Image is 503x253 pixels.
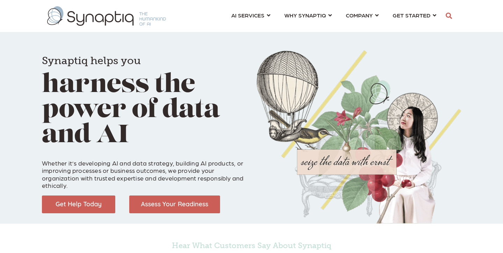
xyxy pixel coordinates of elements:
span: WHY SYNAPTIQ [284,10,326,20]
span: GET STARTED [393,10,430,20]
img: Collage of girl, balloon, bird, and butterfly, with seize the data with ernst text [257,50,461,224]
h1: harness the power of data and AI [42,45,246,148]
a: GET STARTED [393,9,436,22]
a: AI SERVICES [231,9,270,22]
h5: Hear What Customers Say About Synaptiq [63,241,440,250]
img: Assess Your Readiness [129,195,220,213]
span: AI SERVICES [231,10,264,20]
p: Whether it’s developing AI and data strategy, building AI products, or improving processes or bus... [42,152,246,189]
span: Synaptiq helps you [42,54,141,67]
nav: menu [224,3,443,29]
a: WHY SYNAPTIQ [284,9,332,22]
img: Get Help Today [42,195,115,213]
a: COMPANY [346,9,379,22]
img: synaptiq logo-1 [47,6,166,26]
span: COMPANY [346,10,373,20]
